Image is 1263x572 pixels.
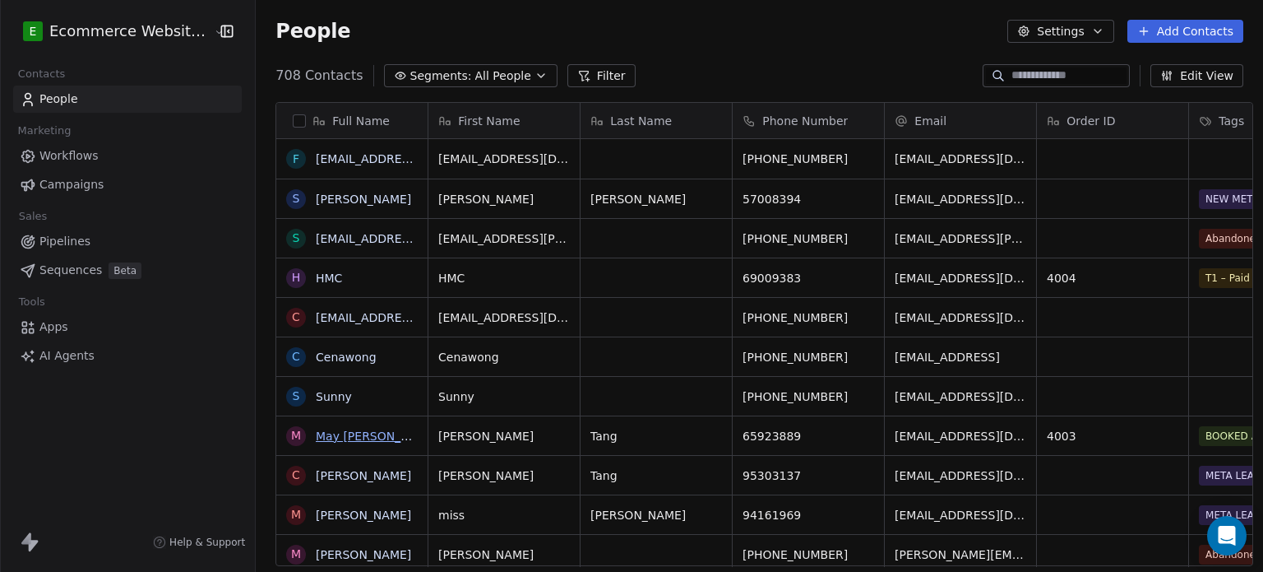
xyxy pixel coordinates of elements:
div: Order ID [1037,103,1188,138]
a: [PERSON_NAME] [316,193,411,206]
a: [PERSON_NAME] [316,548,411,561]
span: [EMAIL_ADDRESS][DOMAIN_NAME] [895,151,1026,167]
span: [PHONE_NUMBER] [743,349,874,365]
span: [PHONE_NUMBER] [743,151,874,167]
button: Add Contacts [1127,20,1243,43]
span: [EMAIL_ADDRESS][DOMAIN_NAME] [438,151,570,167]
div: Full Name [276,103,428,138]
span: 708 Contacts [275,66,363,86]
div: S [293,190,300,207]
span: 94161969 [743,507,874,523]
span: 57008394 [743,191,874,207]
span: [PERSON_NAME] [438,191,570,207]
span: Sunny [438,388,570,405]
span: miss [438,507,570,523]
div: f [293,151,299,168]
span: People [39,91,78,108]
div: S [293,388,300,405]
a: Workflows [13,142,242,170]
div: m [291,506,301,523]
a: Help & Support [153,536,245,549]
span: 69009383 [743,270,874,286]
div: c [292,309,300,326]
span: First Name [458,113,520,129]
div: grid [276,139,428,567]
div: s [293,230,300,247]
span: Pipelines [39,233,90,250]
a: Sunny [316,390,352,403]
span: Cenawong [438,349,570,365]
a: [EMAIL_ADDRESS][DOMAIN_NAME] [316,311,517,324]
div: First Name [428,103,580,138]
a: AI Agents [13,342,242,370]
span: [EMAIL_ADDRESS][PERSON_NAME][DOMAIN_NAME] [438,230,570,247]
span: [EMAIL_ADDRESS][DOMAIN_NAME] [895,507,1026,523]
div: Email [885,103,1036,138]
span: [EMAIL_ADDRESS][DOMAIN_NAME] [895,270,1026,286]
span: [PERSON_NAME][EMAIL_ADDRESS][DOMAIN_NAME] [895,546,1026,563]
div: C [292,467,300,484]
a: SequencesBeta [13,257,242,284]
span: [EMAIL_ADDRESS][PERSON_NAME][DOMAIN_NAME] [895,230,1026,247]
span: [PERSON_NAME] [590,191,722,207]
span: [PHONE_NUMBER] [743,546,874,563]
span: [EMAIL_ADDRESS][DOMAIN_NAME] [895,388,1026,405]
div: Open Intercom Messenger [1207,516,1247,556]
span: 95303137 [743,467,874,484]
div: C [292,348,300,365]
button: Filter [567,64,636,87]
span: Sales [12,204,54,229]
span: [EMAIL_ADDRESS][DOMAIN_NAME] [895,309,1026,326]
a: [EMAIL_ADDRESS][DOMAIN_NAME] [316,152,517,165]
span: [PERSON_NAME] [590,507,722,523]
span: [EMAIL_ADDRESS] [895,349,1026,365]
span: [PHONE_NUMBER] [743,388,874,405]
span: Tools [12,290,52,314]
div: Phone Number [733,103,884,138]
div: Last Name [581,103,732,138]
button: Edit View [1150,64,1243,87]
span: Last Name [610,113,672,129]
span: Ecommerce Website Builder [49,21,210,42]
a: Apps [13,314,242,341]
span: Email [914,113,946,129]
span: [EMAIL_ADDRESS][DOMAIN_NAME] [895,467,1026,484]
a: Cenawong [316,351,377,364]
a: Campaigns [13,171,242,198]
span: HMC [438,270,570,286]
span: Beta [109,263,141,279]
span: Phone Number [762,113,848,129]
span: [PERSON_NAME] [438,467,570,484]
span: Apps [39,319,68,336]
span: [EMAIL_ADDRESS][DOMAIN_NAME] [895,191,1026,207]
span: Campaigns [39,176,104,193]
span: Segments: [410,67,472,85]
span: Sequences [39,262,102,279]
div: M [291,427,301,444]
span: 4003 [1047,428,1178,444]
span: All People [475,67,531,85]
button: EEcommerce Website Builder [20,17,202,45]
span: AI Agents [39,347,95,365]
span: 4004 [1047,270,1178,286]
a: May [PERSON_NAME] [PERSON_NAME] [316,430,538,443]
span: Marketing [11,119,78,143]
span: [PERSON_NAME] [438,428,570,444]
span: Tang [590,467,722,484]
a: Pipelines [13,228,242,255]
span: Tags [1219,113,1244,129]
span: Contacts [11,62,72,86]
span: [PHONE_NUMBER] [743,309,874,326]
span: Order ID [1066,113,1115,129]
button: Settings [1007,20,1113,43]
span: Tang [590,428,722,444]
span: E [30,23,37,40]
span: [PHONE_NUMBER] [743,230,874,247]
span: People [275,19,350,44]
div: M [291,546,301,563]
span: 65923889 [743,428,874,444]
div: H [292,269,301,286]
a: [PERSON_NAME] [316,509,411,522]
a: HMC [316,272,342,285]
a: [PERSON_NAME] [316,469,411,482]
